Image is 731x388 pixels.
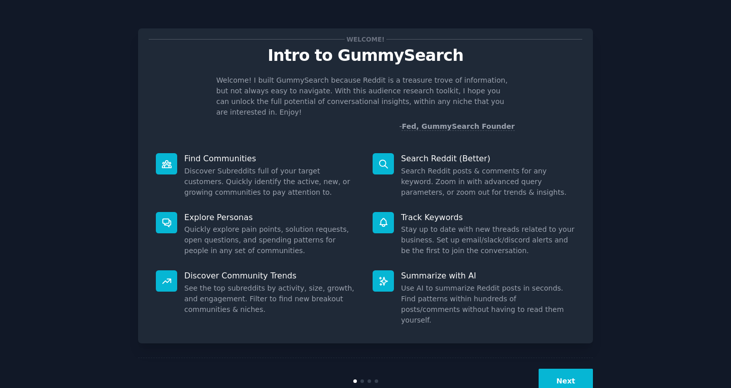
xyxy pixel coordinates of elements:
[401,153,575,164] p: Search Reddit (Better)
[401,270,575,281] p: Summarize with AI
[399,121,515,132] div: -
[184,270,358,281] p: Discover Community Trends
[184,283,358,315] dd: See the top subreddits by activity, size, growth, and engagement. Filter to find new breakout com...
[401,212,575,223] p: Track Keywords
[184,212,358,223] p: Explore Personas
[149,47,582,64] p: Intro to GummySearch
[184,166,358,198] dd: Discover Subreddits full of your target customers. Quickly identify the active, new, or growing c...
[401,166,575,198] dd: Search Reddit posts & comments for any keyword. Zoom in with advanced query parameters, or zoom o...
[401,224,575,256] dd: Stay up to date with new threads related to your business. Set up email/slack/discord alerts and ...
[184,153,358,164] p: Find Communities
[345,34,386,45] span: Welcome!
[402,122,515,131] a: Fed, GummySearch Founder
[401,283,575,326] dd: Use AI to summarize Reddit posts in seconds. Find patterns within hundreds of posts/comments with...
[184,224,358,256] dd: Quickly explore pain points, solution requests, open questions, and spending patterns for people ...
[216,75,515,118] p: Welcome! I built GummySearch because Reddit is a treasure trove of information, but not always ea...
